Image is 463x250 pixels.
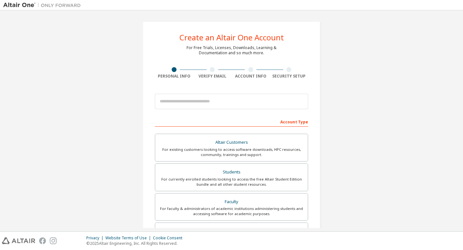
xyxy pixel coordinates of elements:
[155,116,308,127] div: Account Type
[159,138,304,147] div: Altair Customers
[105,235,153,241] div: Website Terms of Use
[159,197,304,206] div: Faculty
[2,237,35,244] img: altair_logo.svg
[159,206,304,216] div: For faculty & administrators of academic institutions administering students and accessing softwa...
[86,241,186,246] p: © 2025 Altair Engineering, Inc. All Rights Reserved.
[231,74,270,79] div: Account Info
[155,74,193,79] div: Personal Info
[3,2,84,8] img: Altair One
[50,237,57,244] img: instagram.svg
[159,168,304,177] div: Students
[179,34,284,41] div: Create an Altair One Account
[39,237,46,244] img: facebook.svg
[270,74,308,79] div: Security Setup
[153,235,186,241] div: Cookie Consent
[86,235,105,241] div: Privacy
[159,227,304,236] div: Everyone else
[159,177,304,187] div: For currently enrolled students looking to access the free Altair Student Edition bundle and all ...
[193,74,232,79] div: Verify Email
[187,45,276,56] div: For Free Trials, Licenses, Downloads, Learning & Documentation and so much more.
[159,147,304,157] div: For existing customers looking to access software downloads, HPC resources, community, trainings ...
